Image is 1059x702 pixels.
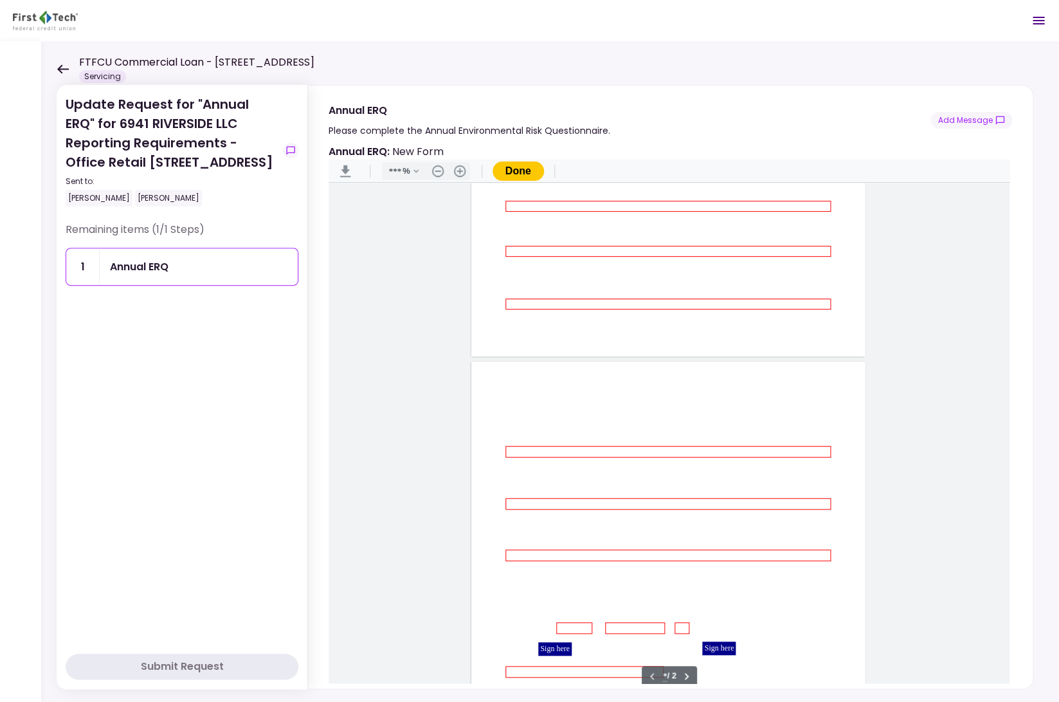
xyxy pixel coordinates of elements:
div: Sent to: [66,176,278,187]
div: Annual ERQ [110,259,168,275]
div: Remaining items (1/1 Steps) [66,222,298,248]
div: New Form [329,143,444,160]
div: Please complete the Annual Environmental Risk Questionnaire. [329,123,610,138]
div: Servicing [79,70,126,83]
button: show-messages [283,143,298,158]
button: show-messages [930,112,1012,129]
div: 1 [66,248,100,285]
div: [PERSON_NAME] [66,190,132,207]
div: Submit Request [141,659,224,674]
div: Update Request for "Annual ERQ" for 6941 RIVERSIDE LLC Reporting Requirements - Office Retail [ST... [66,95,278,207]
strong: Annual ERQ : [329,144,390,159]
h1: FTFCU Commercial Loan - [STREET_ADDRESS] [79,55,314,70]
div: Annual ERQ [329,102,610,118]
a: 1Annual ERQ [66,248,298,286]
button: Submit Request [66,654,298,679]
div: Annual ERQPlease complete the Annual Environmental Risk Questionnaire.show-messagesAnnual ERQ: Ne... [307,85,1033,689]
div: [PERSON_NAME] [135,190,202,207]
button: Open menu [1023,5,1054,36]
img: Partner icon [13,11,78,30]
